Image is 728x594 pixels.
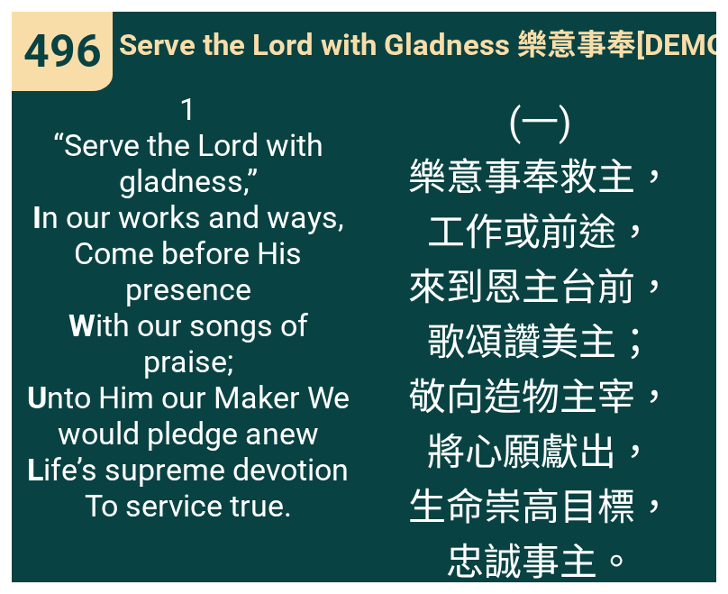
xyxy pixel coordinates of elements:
[27,379,47,416] b: U
[32,199,41,235] b: I
[23,91,352,524] span: 1 “Serve the Lord with gladness,” n our works and ways, Come before His presence ith our songs of...
[27,452,43,488] b: L
[408,91,673,586] span: (一) 樂意事奉救主， 工作或前途， 來到恩主台前， 歌頌讚美主； 敬向造物主宰， 將心願獻出， 生命崇高目標， 忠誠事主。
[68,307,96,343] b: W
[23,25,102,78] span: 496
